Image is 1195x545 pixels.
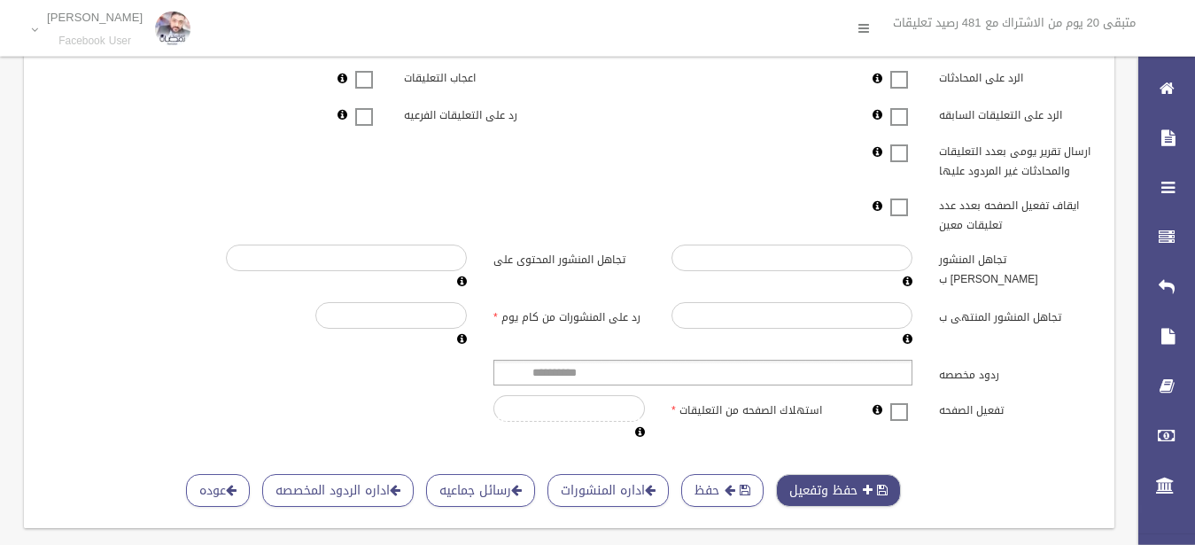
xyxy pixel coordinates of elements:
[681,474,764,507] button: حفظ
[426,474,535,507] a: رسائل جماعيه
[926,360,1104,385] label: ردود مخصصه
[47,35,143,48] small: Facebook User
[547,474,669,507] a: اداره المنشورات
[926,302,1104,327] label: تجاهل المنشور المنتهى ب
[480,245,658,269] label: تجاهل المنشور المحتوى على
[186,474,250,507] a: عوده
[47,11,143,24] p: [PERSON_NAME]
[391,64,569,89] label: اعجاب التعليقات
[480,302,658,327] label: رد على المنشورات من كام يوم
[658,395,836,420] label: استهلاك الصفحه من التعليقات
[926,395,1104,420] label: تفعيل الصفحه
[262,474,414,507] a: اداره الردود المخصصه
[926,245,1104,289] label: تجاهل المنشور [PERSON_NAME] ب
[776,474,901,507] button: حفظ وتفعيل
[926,64,1104,89] label: الرد على المحادثات
[926,100,1104,125] label: الرد على التعليقات السابقه
[926,137,1104,182] label: ارسال تقرير يومى بعدد التعليقات والمحادثات غير المردود عليها
[391,100,569,125] label: رد على التعليقات الفرعيه
[926,191,1104,235] label: ايقاف تفعيل الصفحه بعدد عدد تعليقات معين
